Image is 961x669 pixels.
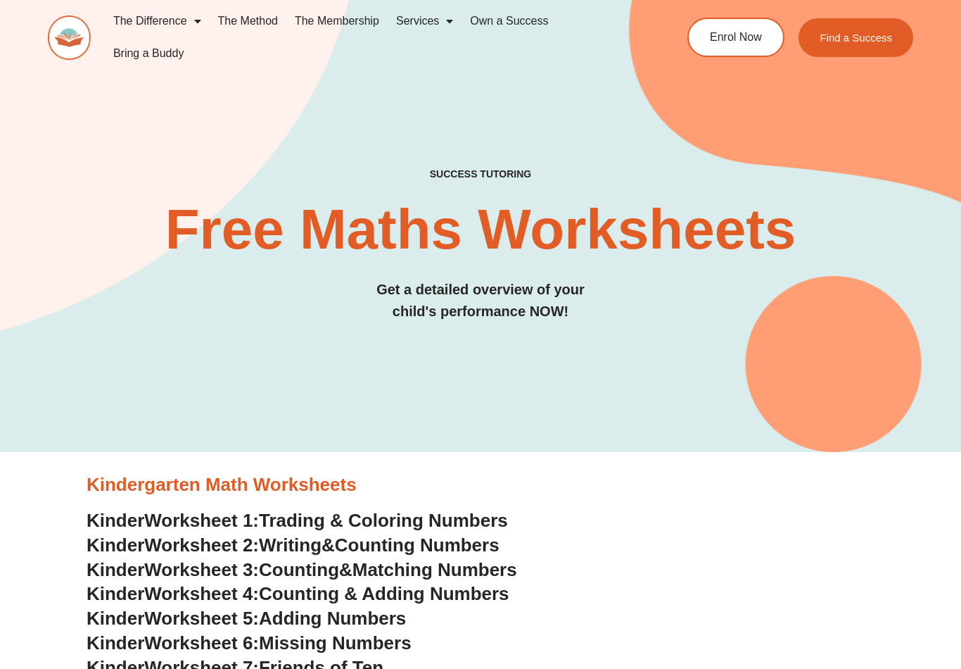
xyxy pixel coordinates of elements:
span: Kinder [87,559,144,580]
span: Adding Numbers [259,608,406,629]
span: Kinder [87,534,144,556]
span: Kinder [87,608,144,629]
a: KinderWorksheet 4:Counting & Adding Numbers [87,583,509,604]
span: Worksheet 5: [144,608,259,629]
a: KinderWorksheet 5:Adding Numbers [87,608,406,629]
nav: Menu [105,5,638,70]
a: KinderWorksheet 2:Writing&Counting Numbers [87,534,499,556]
span: Missing Numbers [259,632,412,654]
a: The Membership [286,5,388,37]
h3: Get a detailed overview of your child's performance NOW! [48,279,912,323]
a: KinderWorksheet 3:Counting&Matching Numbers [87,559,517,580]
h4: SUCCESS TUTORING​ [48,168,912,180]
span: Matching Numbers [352,559,517,580]
span: Worksheet 2: [144,534,259,556]
span: Worksheet 6: [144,632,259,654]
a: Enrol Now [687,18,784,57]
a: Services [388,5,462,37]
a: The Method [210,5,286,37]
h2: Free Maths Worksheets​ [48,201,912,258]
a: KinderWorksheet 1:Trading & Coloring Numbers [87,510,508,531]
span: Counting Numbers [335,534,499,556]
span: Worksheet 4: [144,583,259,604]
span: Counting [259,559,339,580]
span: Kinder [87,632,144,654]
span: Kinder [87,510,144,531]
span: Counting & Adding Numbers [259,583,509,604]
a: The Difference [105,5,210,37]
a: Bring a Buddy [105,37,193,70]
span: Find a Success [820,32,892,43]
span: Enrol Now [710,32,762,43]
span: Kinder [87,583,144,604]
h3: Kindergarten Math Worksheets [87,473,874,497]
span: Writing [259,534,322,556]
a: KinderWorksheet 6:Missing Numbers [87,632,412,654]
span: Trading & Coloring Numbers [259,510,508,531]
a: Find a Success [798,18,913,57]
span: Worksheet 3: [144,559,259,580]
span: Worksheet 1: [144,510,259,531]
a: Own a Success [462,5,556,37]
